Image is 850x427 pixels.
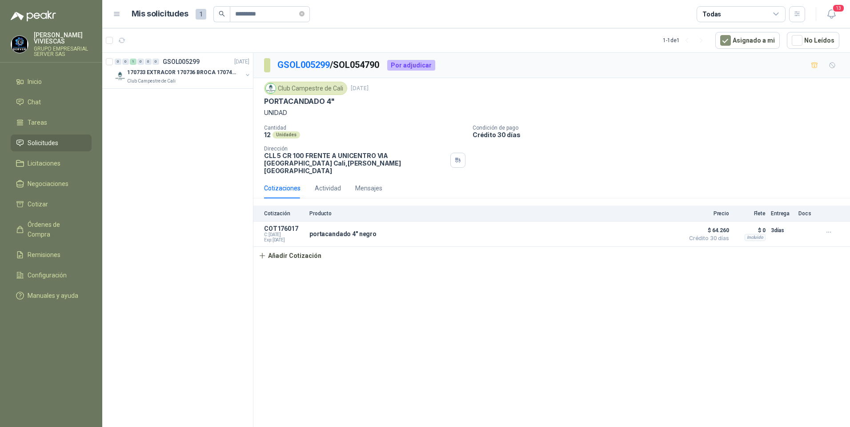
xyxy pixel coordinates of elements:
[11,246,92,263] a: Remisiones
[28,97,41,107] span: Chat
[685,236,729,241] span: Crédito 30 días
[127,78,176,85] p: Club Campestre de Cali
[219,11,225,17] span: search
[264,237,304,243] span: Exp: [DATE]
[264,183,301,193] div: Cotizaciones
[685,225,729,236] span: $ 64.260
[355,183,382,193] div: Mensajes
[264,152,447,174] p: CLL 5 CR 100 FRENTE A UNICENTRO VIA [GEOGRAPHIC_DATA] Cali , [PERSON_NAME][GEOGRAPHIC_DATA]
[771,225,793,236] p: 3 días
[28,158,60,168] span: Licitaciones
[11,11,56,21] img: Logo peakr
[11,287,92,304] a: Manuales y ayuda
[299,11,305,16] span: close-circle
[309,210,679,217] p: Producto
[734,225,766,236] p: $ 0
[11,94,92,111] a: Chat
[299,10,305,18] span: close-circle
[264,225,304,232] p: COT176017
[771,210,793,217] p: Entrega
[473,131,846,138] p: Crédito 30 días
[163,59,200,65] p: GSOL005299
[130,59,136,65] div: 1
[28,270,67,280] span: Configuración
[28,250,60,260] span: Remisiones
[715,32,780,49] button: Asignado a mi
[11,155,92,172] a: Licitaciones
[264,131,271,138] p: 12
[273,131,300,138] div: Unidades
[11,216,92,243] a: Órdenes de Compra
[277,58,380,72] p: / SOL054790
[734,210,766,217] p: Flete
[387,60,435,71] div: Por adjudicar
[266,83,276,93] img: Company Logo
[28,179,68,189] span: Negociaciones
[28,199,48,209] span: Cotizar
[685,210,729,217] p: Precio
[11,134,92,151] a: Solicitudes
[132,8,188,20] h1: Mis solicitudes
[145,59,152,65] div: 0
[28,118,47,127] span: Tareas
[264,82,347,95] div: Club Campestre de Cali
[28,138,58,148] span: Solicitudes
[11,175,92,192] a: Negociaciones
[34,32,92,44] p: [PERSON_NAME] VIVIESCAS
[264,97,335,106] p: PORTACANDADO 4"
[28,291,78,300] span: Manuales y ayuda
[11,196,92,213] a: Cotizar
[122,59,129,65] div: 0
[351,84,369,93] p: [DATE]
[264,108,839,118] p: UNIDAD
[11,114,92,131] a: Tareas
[798,210,816,217] p: Docs
[11,73,92,90] a: Inicio
[473,125,846,131] p: Condición de pago
[137,59,144,65] div: 0
[127,68,238,77] p: 170733 EXTRACOR 170736 BROCA 170743 PORTACAND
[34,46,92,57] p: GRUPO EMPRESARIAL SERVER SAS
[663,33,708,47] div: 1 - 1 de 1
[832,4,845,12] span: 13
[264,146,447,152] p: Dirección
[152,59,159,65] div: 0
[28,77,42,87] span: Inicio
[234,58,249,66] p: [DATE]
[264,232,304,237] span: C: [DATE]
[745,234,766,241] div: Incluido
[115,56,251,85] a: 0 0 1 0 0 0 GSOL005299[DATE] Company Logo170733 EXTRACOR 170736 BROCA 170743 PORTACANDClub Campes...
[196,9,206,20] span: 1
[315,183,341,193] div: Actividad
[309,230,377,237] p: portacandado 4" negro
[11,267,92,284] a: Configuración
[11,36,28,53] img: Company Logo
[277,59,330,70] a: GSOL005299
[28,220,83,239] span: Órdenes de Compra
[264,125,465,131] p: Cantidad
[702,9,721,19] div: Todas
[253,247,326,265] button: Añadir Cotización
[115,71,125,81] img: Company Logo
[115,59,121,65] div: 0
[264,210,304,217] p: Cotización
[787,32,839,49] button: No Leídos
[823,6,839,22] button: 13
